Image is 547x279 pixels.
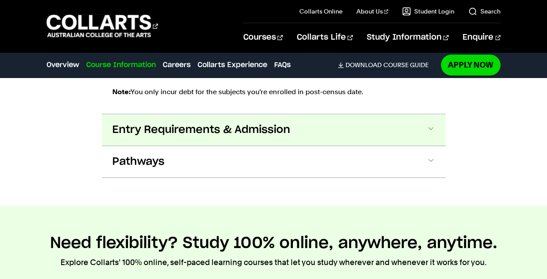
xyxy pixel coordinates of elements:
a: Search [468,7,500,16]
a: FAQs [274,60,291,70]
a: Collarts Life [297,23,353,52]
a: Overview [47,60,79,70]
span: Download [346,61,382,69]
a: Student Login [402,7,454,16]
a: DownloadCourse Guide [338,61,436,69]
h2: Need flexibility? Study 100% online, anywhere, anytime. [50,234,497,253]
div: Go to homepage [47,14,158,38]
a: Course Information [86,60,156,70]
a: Collarts Experience [198,60,267,70]
strong: Note: [112,88,131,96]
a: Collarts Online [299,7,342,16]
a: Courses [243,23,282,52]
span: Entry Requirements & Admission [112,123,290,137]
button: Pathways [102,146,446,177]
a: Apply Now [441,54,500,75]
a: Careers [163,60,191,70]
a: About Us [356,7,389,16]
button: Entry Requirements & Admission [102,114,446,146]
a: Enquire [463,23,500,52]
a: Study Information [367,23,449,52]
p: Explore Collarts' 100% online, self-paced learning courses that let you study wherever and whenev... [60,256,487,269]
span: Pathways [112,155,164,169]
p: You only incur debt for the subjects you're enrolled in post-census date. [112,88,435,96]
